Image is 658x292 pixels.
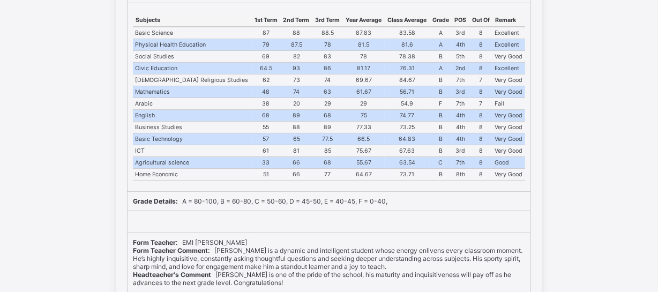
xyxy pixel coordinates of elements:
[469,39,493,51] td: 8
[343,86,385,98] td: 61.67
[430,169,452,181] td: B
[469,157,493,169] td: 8
[469,133,493,145] td: 8
[280,39,312,51] td: 87.5
[385,63,430,74] td: 76.31
[469,14,493,27] th: Out Of
[343,74,385,86] td: 69.67
[133,122,252,133] td: Business Studies
[385,86,430,98] td: 56.71
[133,86,252,98] td: Mathematics
[252,169,281,181] td: 51
[252,145,281,157] td: 61
[343,169,385,181] td: 64.67
[252,14,281,27] th: 1st Term
[385,14,430,27] th: Class Average
[452,51,469,63] td: 5th
[312,86,343,98] td: 63
[133,14,252,27] th: Subjects
[452,157,469,169] td: 7th
[133,51,252,63] td: Social Studies
[492,63,525,74] td: Excellent
[385,133,430,145] td: 64.83
[430,86,452,98] td: B
[312,39,343,51] td: 78
[469,86,493,98] td: 8
[252,98,281,110] td: 38
[452,122,469,133] td: 4th
[492,157,525,169] td: Good
[133,157,252,169] td: Agricultural science
[312,27,343,39] td: 88.5
[430,74,452,86] td: B
[280,14,312,27] th: 2nd Term
[280,74,312,86] td: 73
[252,74,281,86] td: 62
[385,122,430,133] td: 73.25
[252,39,281,51] td: 79
[280,169,312,181] td: 66
[430,133,452,145] td: B
[343,110,385,122] td: 75
[280,27,312,39] td: 88
[280,86,312,98] td: 74
[385,27,430,39] td: 83.58
[280,157,312,169] td: 66
[430,27,452,39] td: A
[492,51,525,63] td: Very Good
[312,145,343,157] td: 85
[385,98,430,110] td: 54.9
[492,133,525,145] td: Very Good
[312,14,343,27] th: 3rd Term
[452,63,469,74] td: 2nd
[133,271,211,279] b: Headteacher's Comment
[133,145,252,157] td: ICT
[312,74,343,86] td: 74
[430,110,452,122] td: B
[343,145,385,157] td: 75.67
[343,51,385,63] td: 78
[312,157,343,169] td: 68
[492,122,525,133] td: Very Good
[343,98,385,110] td: 29
[452,39,469,51] td: 4th
[252,133,281,145] td: 57
[343,63,385,74] td: 81.17
[452,133,469,145] td: 4th
[385,39,430,51] td: 81.6
[492,169,525,181] td: Very Good
[280,51,312,63] td: 82
[133,197,387,205] span: A = 80-100, B = 60-80, C = 50-60, D = 45-50, E = 40-45, F = 0-40,
[492,74,525,86] td: Very Good
[452,27,469,39] td: 3rd
[430,63,452,74] td: A
[452,169,469,181] td: 8th
[469,27,493,39] td: 8
[343,27,385,39] td: 87.83
[280,110,312,122] td: 89
[280,133,312,145] td: 65
[343,133,385,145] td: 66.5
[252,122,281,133] td: 55
[469,145,493,157] td: 8
[133,63,252,74] td: Civic Education
[343,39,385,51] td: 81.5
[312,98,343,110] td: 29
[385,51,430,63] td: 78.38
[452,86,469,98] td: 3rd
[469,63,493,74] td: 8
[492,86,525,98] td: Very Good
[133,197,178,205] b: Grade Details:
[430,122,452,133] td: B
[469,74,493,86] td: 7
[452,14,469,27] th: POS
[133,271,511,287] span: [PERSON_NAME] is one of the pride of the school, his maturity and inquisitiveness will pay off as...
[312,133,343,145] td: 77.5
[469,169,493,181] td: 8
[252,63,281,74] td: 64.5
[312,169,343,181] td: 77
[452,145,469,157] td: 3rd
[385,74,430,86] td: 84.67
[492,145,525,157] td: Very Good
[469,110,493,122] td: 8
